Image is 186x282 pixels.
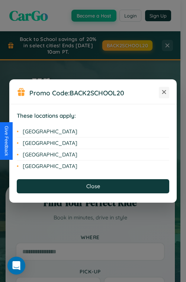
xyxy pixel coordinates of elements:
li: [GEOGRAPHIC_DATA] [17,126,169,137]
div: Give Feedback [4,126,9,156]
b: BACK2SCHOOL20 [70,89,124,97]
button: Close [17,179,169,193]
li: [GEOGRAPHIC_DATA] [17,149,169,161]
div: Open Intercom Messenger [7,257,25,275]
strong: These locations apply: [17,112,76,119]
h3: Promo Code: [29,89,159,97]
li: [GEOGRAPHIC_DATA] [17,161,169,172]
li: [GEOGRAPHIC_DATA] [17,137,169,149]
